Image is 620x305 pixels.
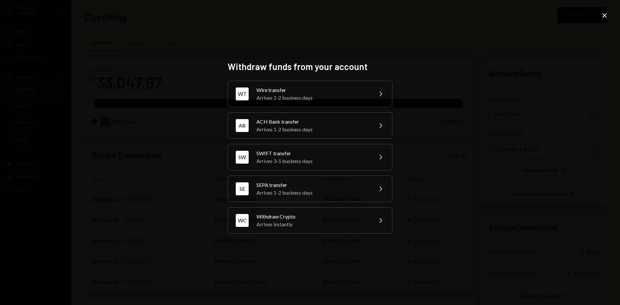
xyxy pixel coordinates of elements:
button: ABACH Bank transferArrives 1-2 business days [228,112,392,139]
div: Withdraw Crypto [256,213,369,220]
div: AB [236,119,249,132]
div: Arrives 1-2 business days [256,94,369,102]
button: SESEPA transferArrives 1-2 business days [228,176,392,202]
div: Arrives 3-5 business days [256,157,369,165]
div: WT [236,87,249,100]
div: SW [236,151,249,164]
div: SWIFT transfer [256,149,369,157]
div: SE [236,182,249,195]
h2: Withdraw funds from your account [228,60,392,73]
button: SWSWIFT transferArrives 3-5 business days [228,144,392,170]
div: Arrives 1-2 business days [256,189,369,197]
button: WTWire transferArrives 1-2 business days [228,81,392,107]
div: SEPA transfer [256,181,369,189]
div: Arrives 1-2 business days [256,126,369,133]
div: WC [236,214,249,227]
button: WCWithdraw CryptoArrives instantly [228,207,392,234]
div: ACH Bank transfer [256,118,369,126]
div: Arrives instantly [256,220,369,228]
div: Wire transfer [256,86,369,94]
